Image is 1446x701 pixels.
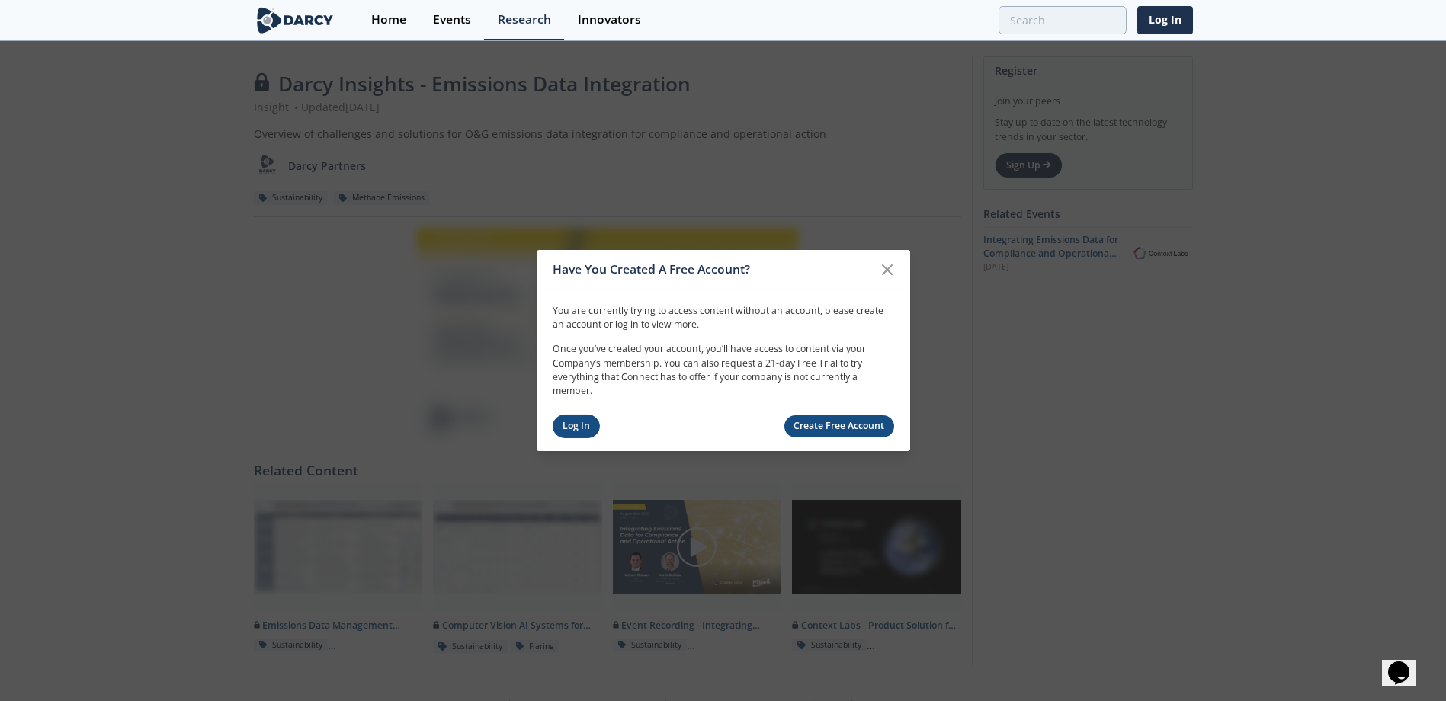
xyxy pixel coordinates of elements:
a: Log In [553,415,601,438]
img: logo-wide.svg [254,7,337,34]
p: You are currently trying to access content without an account, please create an account or log in... [553,303,894,331]
p: Once you’ve created your account, you’ll have access to content via your Company’s membership. Yo... [553,342,894,399]
div: Have You Created A Free Account? [553,255,874,284]
iframe: chat widget [1382,640,1431,686]
div: Innovators [578,14,641,26]
div: Home [371,14,406,26]
div: Research [498,14,551,26]
input: Advanced Search [999,6,1127,34]
div: Events [433,14,471,26]
a: Create Free Account [784,415,894,437]
a: Log In [1137,6,1193,34]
